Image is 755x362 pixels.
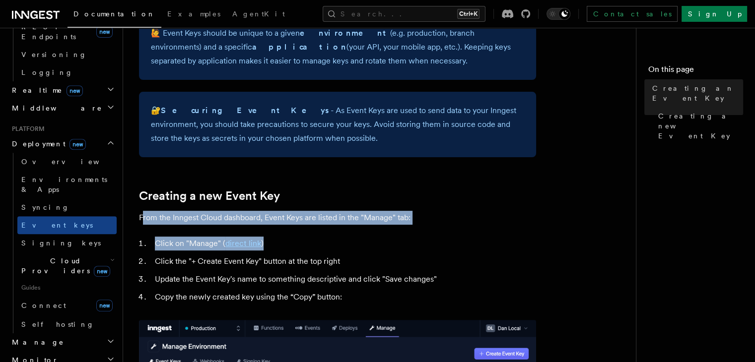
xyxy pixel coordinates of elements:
[652,83,743,103] span: Creating an Event Key
[73,10,155,18] span: Documentation
[21,320,94,328] span: Self hosting
[161,3,226,27] a: Examples
[547,8,570,20] button: Toggle dark mode
[17,280,117,296] span: Guides
[8,81,117,99] button: Realtimenew
[252,42,346,52] strong: application
[457,9,480,19] kbd: Ctrl+K
[654,107,743,145] a: Creating a new Event Key
[8,99,117,117] button: Middleware
[67,85,83,96] span: new
[17,153,117,171] a: Overview
[152,254,536,268] li: Click the "+ Create Event Key" button at the top right
[300,28,390,38] strong: environment
[8,135,117,153] button: Deploymentnew
[648,63,743,79] h4: On this page
[21,176,107,193] span: Environments & Apps
[17,198,117,216] a: Syncing
[8,85,83,95] span: Realtime
[8,103,102,113] span: Middleware
[139,211,536,225] p: From the Inngest Cloud dashboard, Event Keys are listed in the "Manage" tab:
[139,189,280,203] a: Creating a new Event Key
[21,221,93,229] span: Event keys
[682,6,747,22] a: Sign Up
[151,26,524,68] p: 🙋 Event Keys should be unique to a given (e.g. production, branch environments) and a specific (y...
[21,239,101,247] span: Signing keys
[8,125,45,133] span: Platform
[152,237,536,250] li: Click on "Manage" ( )
[17,315,117,333] a: Self hosting
[167,10,220,18] span: Examples
[152,290,536,304] li: Copy the newly created key using the “Copy” button:
[17,46,117,63] a: Versioning
[587,6,678,22] a: Contact sales
[225,239,261,248] a: direct link
[161,106,331,115] strong: Securing Event Keys
[21,158,124,166] span: Overview
[658,111,743,141] span: Creating a new Event Key
[17,216,117,234] a: Event keys
[21,203,69,211] span: Syncing
[17,63,117,81] a: Logging
[323,6,485,22] button: Search...Ctrl+K
[17,256,110,276] span: Cloud Providers
[17,252,117,280] button: Cloud Providersnew
[152,272,536,286] li: Update the Event Key's name to something descriptive and click "Save changes"
[94,266,110,277] span: new
[232,10,285,18] span: AgentKit
[68,3,161,28] a: Documentation
[17,234,117,252] a: Signing keys
[648,79,743,107] a: Creating an Event Key
[8,153,117,333] div: Deploymentnew
[226,3,291,27] a: AgentKit
[17,296,117,315] a: Connectnew
[96,26,113,38] span: new
[96,300,113,311] span: new
[8,333,117,351] button: Manage
[21,68,73,76] span: Logging
[8,337,64,347] span: Manage
[21,302,66,309] span: Connect
[17,171,117,198] a: Environments & Apps
[151,104,524,145] p: 🔐 - As Event Keys are used to send data to your Inngest environment, you should take precautions ...
[21,51,87,59] span: Versioning
[69,139,86,150] span: new
[17,18,117,46] a: REST Endpointsnew
[8,139,86,149] span: Deployment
